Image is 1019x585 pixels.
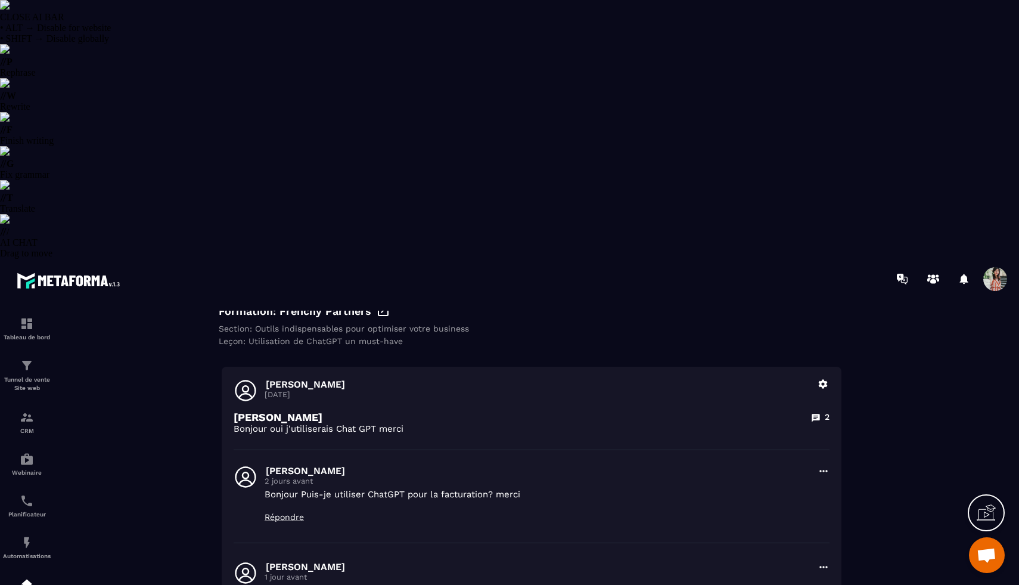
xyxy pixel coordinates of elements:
p: [PERSON_NAME] [266,465,810,476]
div: Section: Outils indispensables pour optimiser votre business [219,324,844,333]
img: logo [17,270,124,292]
img: formation [20,358,34,373]
div: Formation: Frenchy Partners [219,304,844,318]
img: formation [20,317,34,331]
p: Automatisations [3,553,51,559]
p: Répondre [265,512,810,522]
p: Bonjour oui j'utiliserais Chat GPT merci [234,423,830,435]
a: formationformationTunnel de vente Site web [3,349,51,401]
img: formation [20,410,34,425]
p: [DATE] [265,390,810,399]
p: [PERSON_NAME] [266,561,810,572]
div: Leçon: Utilisation de ChatGPT un must-have [219,336,844,346]
a: automationsautomationsAutomatisations [3,527,51,568]
img: scheduler [20,494,34,508]
img: automations [20,452,34,466]
p: Tableau de bord [3,334,51,341]
a: formationformationCRM [3,401,51,443]
p: Webinaire [3,469,51,476]
p: Bonjour Puis-je utiliser ChatGPT pour la facturation? merci [265,488,810,500]
a: schedulerschedulerPlanificateur [3,485,51,527]
p: Planificateur [3,511,51,518]
p: CRM [3,428,51,434]
p: 2 jours avant [265,476,810,485]
p: [PERSON_NAME] [234,411,322,423]
a: formationformationTableau de bord [3,308,51,349]
p: [PERSON_NAME] [266,379,810,390]
a: automationsautomationsWebinaire [3,443,51,485]
p: 2 [825,411,830,423]
p: Tunnel de vente Site web [3,376,51,392]
p: 1 jour avant [265,572,810,581]
div: Ouvrir le chat [969,537,1005,573]
img: automations [20,536,34,550]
